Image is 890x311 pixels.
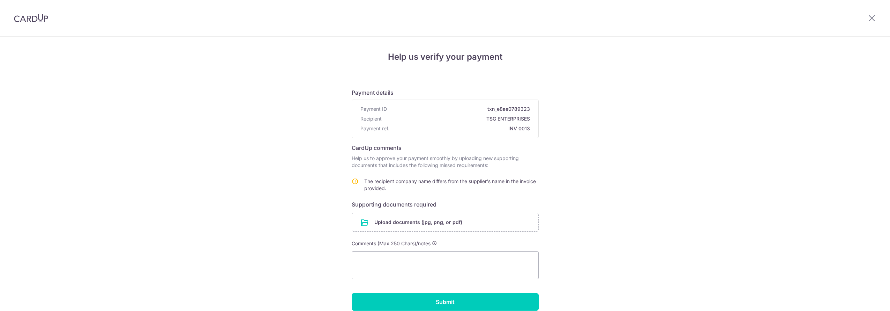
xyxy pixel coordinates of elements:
input: Submit [352,293,539,311]
span: Payment ref. [360,125,389,132]
h6: Payment details [352,88,539,97]
span: The recipient company name differs from the supplier's name in the invoice provided. [364,178,536,191]
p: Help us to approve your payment smoothly by uploading new supporting documents that includes the ... [352,155,539,169]
span: TSG ENTERPRISES [384,115,530,122]
span: txn_e8ae0789323 [390,106,530,113]
span: Payment ID [360,106,387,113]
span: Recipient [360,115,382,122]
span: INV 0013 [392,125,530,132]
h6: CardUp comments [352,144,539,152]
h6: Supporting documents required [352,200,539,209]
h4: Help us verify your payment [352,51,539,63]
img: CardUp [14,14,48,22]
div: Upload documents (jpg, png, or pdf) [352,213,539,232]
span: Comments (Max 250 Chars)/notes [352,240,431,246]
